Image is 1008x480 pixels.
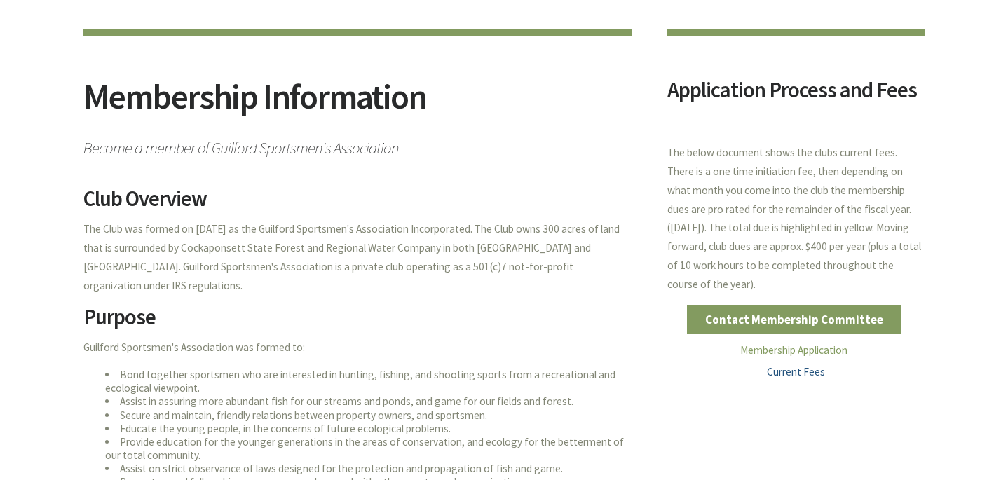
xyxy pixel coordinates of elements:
[83,132,632,156] span: Become a member of Guilford Sportsmen's Association
[687,305,901,334] a: Contact Membership Committee
[105,435,633,462] li: Provide education for the younger generations in the areas of conservation, and ecology for the b...
[767,365,825,378] a: Current Fees
[667,144,925,294] p: The below document shows the clubs current fees. There is a one time initiation fee, then dependi...
[83,306,632,338] h2: Purpose
[83,220,632,295] p: The Club was formed on [DATE] as the Guilford Sportsmen's Association Incorporated. The Club owns...
[105,395,633,408] li: Assist in assuring more abundant fish for our streams and ponds, and game for our fields and forest.
[105,368,633,395] li: Bond together sportsmen who are interested in hunting, fishing, and shooting sports from a recrea...
[105,462,633,475] li: Assist on strict observance of laws designed for the protection and propagation of fish and game.
[740,343,847,357] a: Membership Application
[83,188,632,220] h2: Club Overview
[83,338,632,357] p: Guilford Sportsmen's Association was formed to:
[105,422,633,435] li: Educate the young people, in the concerns of future ecological problems.
[83,79,632,132] h2: Membership Information
[105,409,633,422] li: Secure and maintain, friendly relations between property owners, and sportsmen.
[667,79,925,111] h2: Application Process and Fees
